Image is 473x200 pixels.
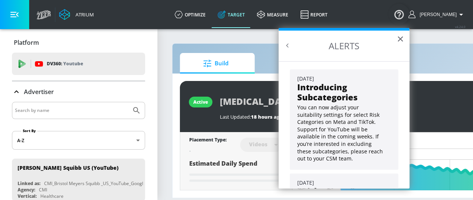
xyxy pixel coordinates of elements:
[279,31,409,61] h2: ALERTS
[40,193,64,199] div: Healthcare
[297,104,385,162] p: You can now adjust your suitability settings for select Risk Categories on Meta and TikTok. Suppo...
[297,75,391,82] div: [DATE]
[189,159,283,184] div: Estimated Daily Spend
[189,159,257,168] span: Estimated Daily Spend
[12,53,145,75] div: DV360: Youtube
[14,38,39,47] p: Platform
[212,1,251,28] a: Target
[187,54,244,72] span: Build
[417,12,457,17] span: login as: jying@cmicompas.team
[455,25,466,29] span: v 4.24.0
[12,32,145,53] div: Platform
[12,131,145,150] div: A-Z
[47,60,83,68] p: DV360:
[18,193,37,199] div: Vertical:
[18,187,35,193] div: Agency:
[18,180,40,187] div: Linked as:
[251,113,283,120] span: 18 hours ago
[294,1,334,28] a: Report
[284,42,291,49] button: Back to Resource Center Home
[408,10,466,19] button: [PERSON_NAME]
[397,33,404,45] button: Close
[297,179,391,187] div: [DATE]
[73,11,94,18] div: Atrium
[12,81,145,102] div: Advertiser
[388,4,409,25] button: Open Resource Center
[189,137,227,144] div: Placement Type:
[39,187,47,193] div: CMI
[21,128,37,133] label: Sort By
[169,1,212,28] a: optimize
[251,1,294,28] a: measure
[44,180,154,187] div: CMI_Bristol Meyers Squibb _US_YouTube_GoogleAds
[18,164,119,171] div: [PERSON_NAME] Squibb US (YouTube)
[63,60,83,68] p: Youtube
[59,9,94,20] a: Atrium
[279,28,409,188] div: Resource Center
[15,106,128,115] input: Search by name
[297,81,357,102] strong: Introducing Subcategories
[24,88,54,96] p: Advertiser
[193,99,208,105] div: active
[245,141,271,147] div: Videos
